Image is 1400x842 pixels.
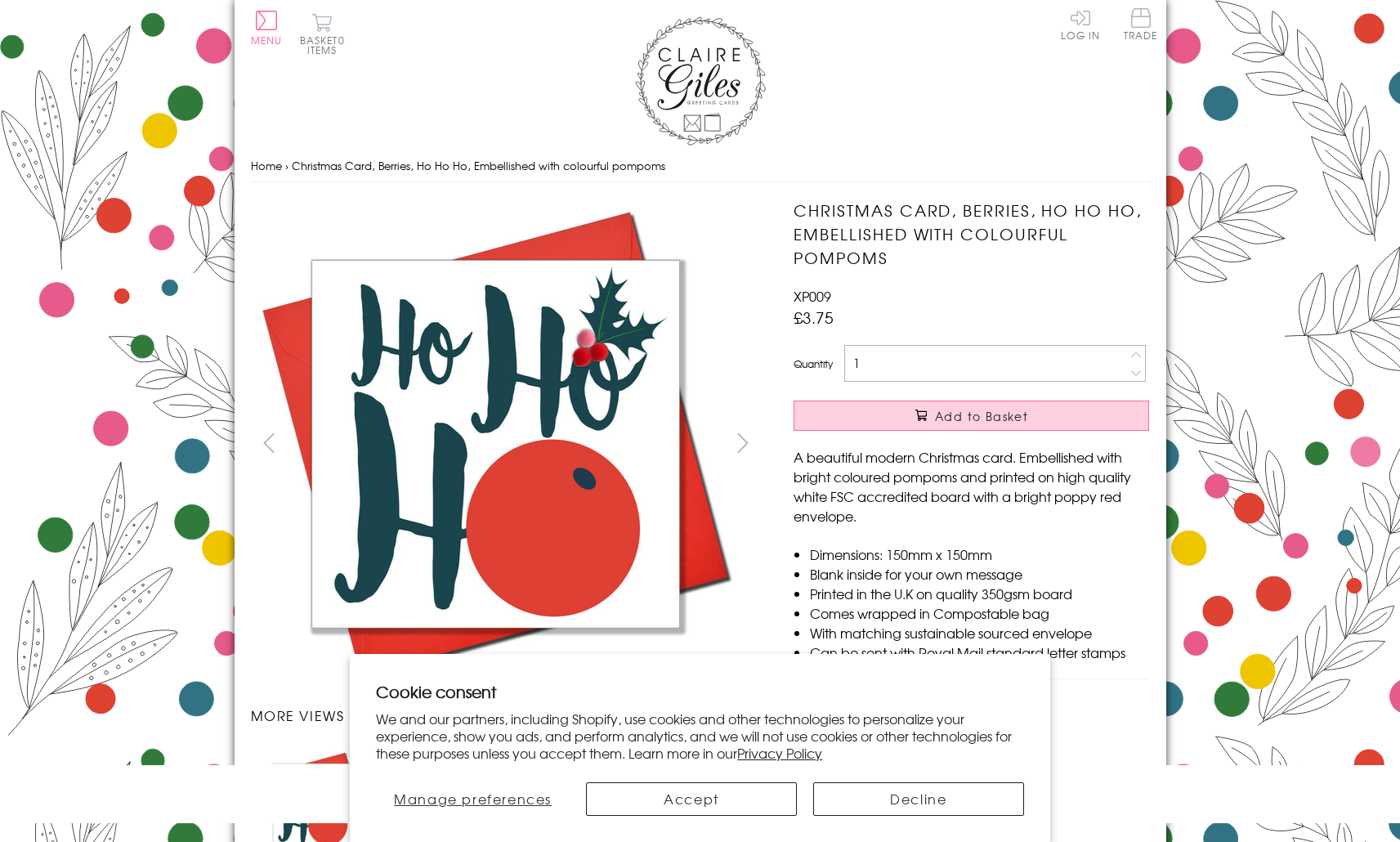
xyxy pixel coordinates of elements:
[307,33,345,57] span: 0 items
[794,286,831,306] span: XP009
[794,356,833,371] label: Quantity
[376,680,1024,703] h2: Cookie consent
[251,705,762,725] h3: More views
[813,782,1024,816] button: Decline
[810,584,1149,603] li: Printed in the U.K on quality 350gsm board
[300,13,345,55] button: Basket0 items
[794,199,1149,269] h1: Christmas Card, Berries, Ho Ho Ho, Embellished with colourful pompoms
[250,199,740,689] img: Christmas Card, Berries, Ho Ho Ho, Embellished with colourful pompoms
[761,199,1251,689] img: Christmas Card, Berries, Ho Ho Ho, Embellished with colourful pompoms
[810,603,1149,623] li: Comes wrapped in Compostable bag
[1124,8,1158,43] a: Trade
[251,150,1150,183] nav: breadcrumbs
[376,782,570,816] button: Manage preferences
[394,789,552,808] span: Manage preferences
[586,782,797,816] button: Accept
[810,643,1149,662] li: Can be sent with Royal Mail standard letter stamps
[251,11,283,45] button: Menu
[737,743,822,763] a: Privacy Policy
[251,424,288,461] button: prev
[1061,8,1100,40] a: Log In
[810,544,1149,564] li: Dimensions: 150mm x 150mm
[1124,8,1158,40] span: Trade
[724,424,761,461] button: next
[635,16,766,146] img: Claire Giles Greetings Cards
[251,158,282,173] a: Home
[251,33,283,47] span: Menu
[285,158,288,173] span: ›
[810,623,1149,643] li: With matching sustainable sourced envelope
[794,447,1149,526] p: A beautiful modern Christmas card. Embellished with bright coloured pompoms and printed on high q...
[376,710,1024,761] p: We and our partners, including Shopify, use cookies and other technologies to personalize your ex...
[810,564,1149,584] li: Blank inside for your own message
[794,306,834,329] span: £3.75
[292,158,665,173] span: Christmas Card, Berries, Ho Ho Ho, Embellished with colourful pompoms
[935,408,1028,424] span: Add to Basket
[794,401,1149,431] button: Add to Basket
